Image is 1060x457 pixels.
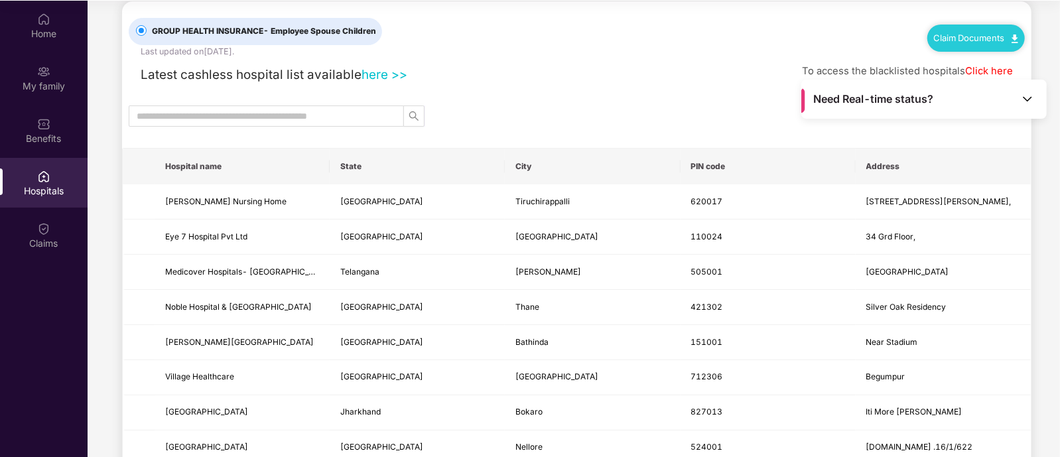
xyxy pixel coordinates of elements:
button: search [403,105,425,127]
td: Eye 7 Hospital Pvt Ltd [155,220,330,255]
td: Delhi [330,220,505,255]
img: svg+xml;base64,PHN2ZyBpZD0iQmVuZWZpdHMiIHhtbG5zPSJodHRwOi8vd3d3LnczLm9yZy8yMDAwL3N2ZyIgd2lkdGg9Ij... [37,117,50,131]
span: [GEOGRAPHIC_DATA] [340,442,423,452]
td: Bathinda [505,325,680,360]
th: PIN code [681,149,856,184]
span: [GEOGRAPHIC_DATA] [340,196,423,206]
span: 110024 [691,231,723,241]
span: 827013 [691,407,723,417]
td: Near Stadium [856,325,1031,360]
img: svg+xml;base64,PHN2ZyB3aWR0aD0iMjAiIGhlaWdodD0iMjAiIHZpZXdCb3g9IjAgMCAyMCAyMCIgZmlsbD0ibm9uZSIgeG... [37,65,50,78]
span: [GEOGRAPHIC_DATA] [340,302,423,312]
span: 34 Grd Floor, [866,231,916,241]
span: GROUP HEALTH INSURANCE [147,25,381,38]
span: Near Stadium [866,337,918,347]
a: Claim Documents [934,33,1018,43]
span: [GEOGRAPHIC_DATA] [866,267,949,277]
span: Jharkhand [340,407,381,417]
span: 421302 [691,302,723,312]
span: Hospital name [165,161,319,172]
td: Tamil Nadu [330,184,505,220]
th: Address [856,149,1031,184]
span: [PERSON_NAME] Nursing Home [165,196,287,206]
span: 620017 [691,196,723,206]
a: Click here [965,65,1013,77]
div: Last updated on [DATE] . [141,45,234,58]
td: Shiv Shakti Hospital And Research Centre [155,395,330,430]
span: Eye 7 Hospital Pvt Ltd [165,231,247,241]
span: 151001 [691,337,723,347]
td: Chhabra Hospital [155,325,330,360]
span: - Employee Spouse Children [263,26,376,36]
span: Begumpur [866,371,905,381]
td: Thane [505,290,680,325]
span: Thane [515,302,539,312]
span: 524001 [691,442,723,452]
td: Iti More Chas [856,395,1031,430]
th: State [330,149,505,184]
span: Latest cashless hospital list available [141,67,362,82]
td: West Bengal [330,360,505,395]
span: Bathinda [515,337,549,347]
span: [PERSON_NAME] [515,267,581,277]
td: Karimnagar [856,255,1031,290]
span: Iti More [PERSON_NAME] [866,407,962,417]
td: Deepan Nursing Home [155,184,330,220]
td: Silver Oak Residency [856,290,1031,325]
span: To access the blacklisted hospitals [802,65,965,77]
span: [DOMAIN_NAME] .16/1/622 [866,442,973,452]
td: Noble Hospital & Cardiac Care Centre [155,290,330,325]
td: Punjab [330,325,505,360]
td: 34 Grd Floor, [856,220,1031,255]
span: [PERSON_NAME][GEOGRAPHIC_DATA] [165,337,314,347]
img: svg+xml;base64,PHN2ZyBpZD0iSG9zcGl0YWxzIiB4bWxucz0iaHR0cDovL3d3dy53My5vcmcvMjAwMC9zdmciIHdpZHRoPS... [37,170,50,183]
span: Medicover Hospitals- [GEOGRAPHIC_DATA] [165,267,332,277]
span: [GEOGRAPHIC_DATA] [165,442,248,452]
th: City [505,149,680,184]
img: Toggle Icon [1021,92,1034,105]
td: Begampur [505,360,680,395]
td: Telangana [330,255,505,290]
td: 50,Bishop Road, [856,184,1031,220]
span: Noble Hospital & [GEOGRAPHIC_DATA] [165,302,312,312]
img: svg+xml;base64,PHN2ZyBpZD0iSG9tZSIgeG1sbnM9Imh0dHA6Ly93d3cudzMub3JnLzIwMDAvc3ZnIiB3aWR0aD0iMjAiIG... [37,13,50,26]
span: [GEOGRAPHIC_DATA] [340,371,423,381]
td: New Delhi [505,220,680,255]
td: Medicover Hospitals- Karimnagar [155,255,330,290]
a: here >> [362,67,407,82]
span: [STREET_ADDRESS][PERSON_NAME], [866,196,1012,206]
span: [GEOGRAPHIC_DATA] [515,371,598,381]
span: Village Healthcare [165,371,234,381]
span: Nellore [515,442,543,452]
span: Telangana [340,267,379,277]
td: Village Healthcare [155,360,330,395]
span: Need Real-time status? [814,92,934,106]
span: Address [866,161,1020,172]
img: svg+xml;base64,PHN2ZyBpZD0iQ2xhaW0iIHhtbG5zPSJodHRwOi8vd3d3LnczLm9yZy8yMDAwL3N2ZyIgd2lkdGg9IjIwIi... [37,222,50,235]
span: [GEOGRAPHIC_DATA] [340,231,423,241]
span: [GEOGRAPHIC_DATA] [165,407,248,417]
td: Bokaro [505,395,680,430]
td: Maharashtra [330,290,505,325]
td: Karim Nagar [505,255,680,290]
th: Hospital name [155,149,330,184]
span: Tiruchirappalli [515,196,570,206]
span: 505001 [691,267,723,277]
span: search [404,111,424,121]
span: [GEOGRAPHIC_DATA] [515,231,598,241]
span: Bokaro [515,407,543,417]
td: Begumpur [856,360,1031,395]
span: Silver Oak Residency [866,302,947,312]
td: Jharkhand [330,395,505,430]
span: [GEOGRAPHIC_DATA] [340,337,423,347]
img: svg+xml;base64,PHN2ZyB4bWxucz0iaHR0cDovL3d3dy53My5vcmcvMjAwMC9zdmciIHdpZHRoPSIxMC40IiBoZWlnaHQ9Ij... [1012,34,1018,43]
td: Tiruchirappalli [505,184,680,220]
span: 712306 [691,371,723,381]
